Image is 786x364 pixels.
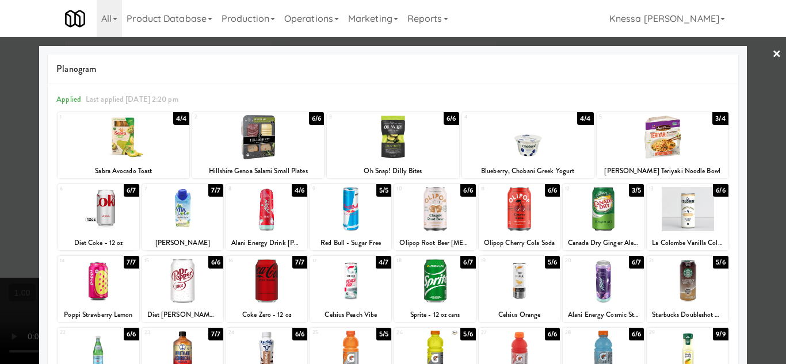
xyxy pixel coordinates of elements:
div: 6/7 [124,184,139,197]
div: Starbucks Doubleshot Energy Caffe Mocha [648,308,726,322]
div: 22 [60,328,98,338]
div: 12 [565,184,604,194]
span: Applied [56,94,81,105]
div: Red Bull - Sugar Free [310,236,391,250]
div: Poppi Strawberry Lemon [59,308,137,322]
div: 6/6 [292,328,307,340]
div: 174/7Celsius Peach Vibe [310,256,391,322]
div: 23 [144,328,183,338]
div: 27 [481,328,520,338]
div: 123/5Canada Dry Ginger Ale - 12 oz [563,184,644,250]
div: Diet Coke - 12 oz [58,236,139,250]
div: 14 [60,256,98,266]
div: 5/6 [545,256,560,269]
div: 36/6Oh Snap! Dilly Bites [327,112,459,178]
div: 6/7 [460,256,475,269]
div: 3/5 [629,184,644,197]
div: 10 [396,184,435,194]
div: Hillshire Genoa Salami Small Plates [192,164,324,178]
div: Blueberry, Chobani Greek Yogurt [462,164,594,178]
div: 28 [565,328,604,338]
a: × [772,37,781,72]
div: Olipop Root Beer [MEDICAL_DATA] Soda [394,236,475,250]
div: [PERSON_NAME] Teriyaki Noodle Bowl [597,164,728,178]
div: Blueberry, Chobani Greek Yogurt [464,164,592,178]
div: 9/9 [713,328,728,340]
div: Red Bull - Sugar Free [312,236,390,250]
div: 6/6 [545,328,560,340]
div: 17 [312,256,351,266]
div: 6/6 [309,112,324,125]
div: 26 [396,328,435,338]
div: 84/6Alani Energy Drink [PERSON_NAME] [226,184,307,250]
div: Olipop Cherry Cola Soda [479,236,560,250]
div: 6/6 [460,184,475,197]
div: 44/4Blueberry, Chobani Greek Yogurt [462,112,594,178]
div: Canada Dry Ginger Ale - 12 oz [563,236,644,250]
div: 6/6 [124,328,139,340]
div: 18 [396,256,435,266]
div: La Colombe Vanilla Cold Brew Coffee [648,236,726,250]
div: 4/4 [577,112,593,125]
div: 13 [649,184,688,194]
div: 195/6Celsius Orange [479,256,560,322]
div: 19 [481,256,520,266]
div: Coke Zero - 12 oz [228,308,306,322]
div: Poppi Strawberry Lemon [58,308,139,322]
div: Hillshire Genoa Salami Small Plates [194,164,322,178]
div: Alani Energy Drink [PERSON_NAME] [228,236,306,250]
div: 9 [312,184,351,194]
div: 21 [649,256,688,266]
div: 186/7Sprite - 12 oz cans [394,256,475,322]
div: 4/4 [173,112,189,125]
div: 20 [565,256,604,266]
div: 147/7Poppi Strawberry Lemon [58,256,139,322]
div: 5/5 [376,184,391,197]
div: 6/6 [444,112,459,125]
div: 7 [144,184,183,194]
div: Diet Coke - 12 oz [59,236,137,250]
span: Planogram [56,60,729,78]
div: 53/4[PERSON_NAME] Teriyaki Noodle Bowl [597,112,728,178]
div: 136/6La Colombe Vanilla Cold Brew Coffee [647,184,728,250]
div: 95/5Red Bull - Sugar Free [310,184,391,250]
div: Alani Energy Drink [PERSON_NAME] [226,236,307,250]
div: 106/6Olipop Root Beer [MEDICAL_DATA] Soda [394,184,475,250]
div: 7/7 [292,256,307,269]
div: [PERSON_NAME] Teriyaki Noodle Bowl [598,164,727,178]
div: Oh Snap! Dilly Bites [327,164,459,178]
div: 6/6 [713,184,728,197]
div: 7/7 [208,184,223,197]
div: Starbucks Doubleshot Energy Caffe Mocha [647,308,728,322]
div: 25 [312,328,351,338]
div: 116/6Olipop Cherry Cola Soda [479,184,560,250]
div: 5/6 [460,328,475,340]
img: Micromart [65,9,85,29]
span: Last applied [DATE] 2:20 pm [86,94,178,105]
div: 6 [60,184,98,194]
div: 4/7 [376,256,391,269]
div: 6/7 [629,256,644,269]
div: La Colombe Vanilla Cold Brew Coffee [647,236,728,250]
div: 24 [228,328,267,338]
div: 167/7Coke Zero - 12 oz [226,256,307,322]
div: 15 [144,256,183,266]
div: 77/7[PERSON_NAME] [142,184,223,250]
div: 156/6Diet [PERSON_NAME] - 12 oz Cans [142,256,223,322]
div: 5/6 [713,256,728,269]
div: 7/7 [124,256,139,269]
div: 6/6 [545,184,560,197]
div: 8 [228,184,267,194]
div: 16 [228,256,267,266]
div: 215/6Starbucks Doubleshot Energy Caffe Mocha [647,256,728,322]
div: Olipop Root Beer [MEDICAL_DATA] Soda [396,236,474,250]
div: 26/6Hillshire Genoa Salami Small Plates [192,112,324,178]
div: 3 [329,112,393,122]
div: Celsius Peach Vibe [312,308,390,322]
div: 29 [649,328,688,338]
div: 14/4Sabra Avocado Toast [58,112,189,178]
div: 66/7Diet Coke - 12 oz [58,184,139,250]
div: Alani Energy Cosmic Stardust [563,308,644,322]
div: Diet [PERSON_NAME] - 12 oz Cans [144,308,222,322]
div: Sabra Avocado Toast [59,164,188,178]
